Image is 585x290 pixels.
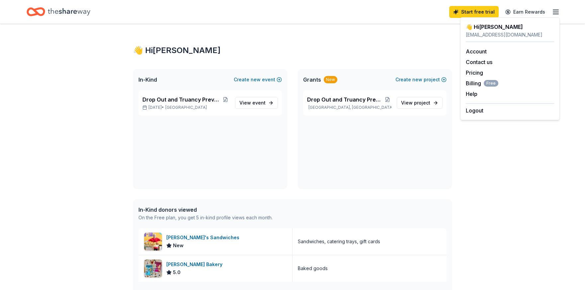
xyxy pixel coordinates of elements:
div: In-Kind donors viewed [138,206,273,214]
div: Sandwiches, catering trays, gift cards [298,238,380,246]
span: Grants [303,76,321,84]
a: Home [27,4,90,20]
a: Pricing [466,69,483,76]
p: [DATE] • [142,105,230,110]
a: Earn Rewards [501,6,549,18]
button: Logout [466,107,483,114]
img: Image for Ike's Sandwiches [144,233,162,251]
span: Drop Out and Truancy Prevention Programming [307,96,383,104]
span: Drop Out and Truancy Prevention Programming [142,96,221,104]
span: Billing [466,79,498,87]
div: [EMAIL_ADDRESS][DOMAIN_NAME] [466,31,554,39]
div: 👋 Hi [PERSON_NAME] [133,45,452,56]
div: [PERSON_NAME] Bakery [166,260,225,268]
a: Start free trial [449,6,499,18]
div: New [324,76,337,83]
div: 👋 Hi [PERSON_NAME] [466,23,554,31]
span: new [412,76,422,84]
span: In-Kind [138,76,157,84]
div: Baked goods [298,264,328,272]
button: Contact us [466,58,492,66]
span: project [414,100,430,106]
span: [GEOGRAPHIC_DATA] [165,105,207,110]
button: Help [466,90,477,98]
a: View project [397,97,443,109]
span: new [251,76,261,84]
span: 5.0 [173,268,181,276]
p: [GEOGRAPHIC_DATA], [GEOGRAPHIC_DATA] [307,105,391,110]
a: Account [466,48,487,55]
img: Image for Bobo's Bakery [144,259,162,277]
button: BillingFree [466,79,498,87]
button: Createnewevent [234,76,282,84]
span: event [252,100,266,106]
span: View [239,99,266,107]
span: View [401,99,430,107]
div: On the Free plan, you get 5 in-kind profile views each month. [138,214,273,222]
span: Free [484,80,498,87]
a: View event [235,97,278,109]
button: Createnewproject [395,76,447,84]
div: [PERSON_NAME]'s Sandwiches [166,234,242,242]
span: New [173,242,184,250]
